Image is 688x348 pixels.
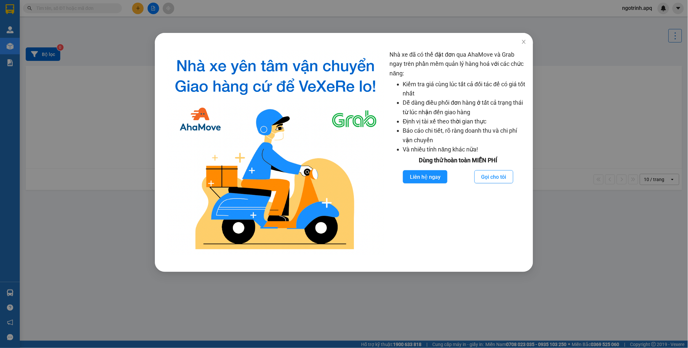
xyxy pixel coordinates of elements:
li: Dễ dàng điều phối đơn hàng ở tất cả trạng thái từ lúc nhận đến giao hàng [403,98,527,117]
li: Kiểm tra giá cùng lúc tất cả đối tác để có giá tốt nhất [403,80,527,98]
button: Gọi cho tôi [474,170,513,183]
li: Và nhiều tính năng khác nữa! [403,145,527,154]
span: Liên hệ ngay [410,173,441,181]
button: Close [515,33,533,51]
li: Định vị tài xế theo thời gian thực [403,117,527,126]
div: Nhà xe đã có thể đặt đơn qua AhaMove và Grab ngay trên phần mềm quản lý hàng hoá với các chức năng: [390,50,527,255]
img: logo [167,50,385,255]
div: Dùng thử hoàn toàn MIỄN PHÍ [390,156,527,165]
span: Gọi cho tôi [481,173,506,181]
li: Báo cáo chi tiết, rõ ràng doanh thu và chi phí vận chuyển [403,126,527,145]
button: Liên hệ ngay [403,170,447,183]
span: close [521,39,527,44]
